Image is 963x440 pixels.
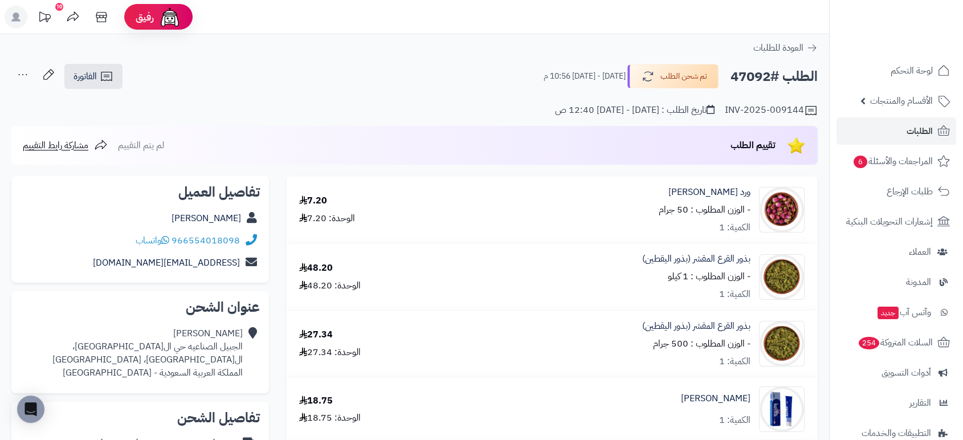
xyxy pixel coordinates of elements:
[753,41,803,55] span: العودة للطلبات
[719,414,750,427] div: الكمية: 1
[731,138,776,152] span: تقييم الطلب
[836,117,956,145] a: الطلبات
[136,10,154,24] span: رفيق
[719,355,750,368] div: الكمية: 1
[21,411,260,425] h2: تفاصيل الشحن
[299,328,333,341] div: 27.34
[544,71,626,82] small: [DATE] - [DATE] 10:56 م
[760,386,804,432] img: 1693558974-Kenta%20Cream%20Web-90x90.jpg
[17,396,44,423] div: Open Intercom Messenger
[719,288,750,301] div: الكمية: 1
[299,212,355,225] div: الوحدة: 7.20
[642,320,750,333] a: بذور القرع المقشر (بذور اليقطين)
[23,138,88,152] span: مشاركة رابط التقييم
[653,337,750,351] small: - الوزن المطلوب : 500 جرام
[836,329,956,356] a: السلات المتروكة254
[299,412,361,425] div: الوحدة: 18.75
[760,187,804,233] img: 1645466661-Mohamadi%20Flowers-90x90.jpg
[854,156,867,168] span: 6
[836,389,956,417] a: التقارير
[668,186,750,199] a: ورد [PERSON_NAME]
[55,3,63,11] div: 10
[172,211,241,225] a: [PERSON_NAME]
[93,256,240,270] a: [EMAIL_ADDRESS][DOMAIN_NAME]
[136,234,169,247] a: واتساب
[859,337,879,349] span: 254
[52,327,243,379] div: [PERSON_NAME] الجبيل الصناعيه حي ال[GEOGRAPHIC_DATA]، ال[GEOGRAPHIC_DATA]، [GEOGRAPHIC_DATA] المم...
[878,307,899,319] span: جديد
[836,178,956,205] a: طلبات الإرجاع
[836,268,956,296] a: المدونة
[836,148,956,175] a: المراجعات والأسئلة6
[681,392,750,405] a: [PERSON_NAME]
[30,6,59,31] a: تحديثات المنصة
[668,270,750,283] small: - الوزن المطلوب : 1 كيلو
[642,252,750,266] a: بذور القرع المقشر (بذور اليقطين)
[299,262,333,275] div: 48.20
[909,395,931,411] span: التقارير
[555,104,715,117] div: تاريخ الطلب : [DATE] - [DATE] 12:40 ص
[852,153,933,169] span: المراجعات والأسئلة
[23,138,108,152] a: مشاركة رابط التقييم
[836,208,956,235] a: إشعارات التحويلات البنكية
[118,138,164,152] span: لم يتم التقييم
[725,104,818,117] div: INV-2025-009144
[836,359,956,386] a: أدوات التسويق
[753,41,818,55] a: العودة للطلبات
[627,64,719,88] button: تم شحن الطلب
[299,279,361,292] div: الوحدة: 48.20
[876,304,931,320] span: وآتس آب
[836,238,956,266] a: العملاء
[907,123,933,139] span: الطلبات
[836,299,956,326] a: وآتس آبجديد
[299,194,327,207] div: 7.20
[21,185,260,199] h2: تفاصيل العميل
[299,394,333,408] div: 18.75
[886,31,952,55] img: logo-2.png
[846,214,933,230] span: إشعارات التحويلات البنكية
[64,64,123,89] a: الفاتورة
[882,365,931,381] span: أدوات التسويق
[299,346,361,359] div: الوحدة: 27.34
[858,335,933,351] span: السلات المتروكة
[836,57,956,84] a: لوحة التحكم
[21,300,260,314] h2: عنوان الشحن
[870,93,933,109] span: الأقسام والمنتجات
[158,6,181,28] img: ai-face.png
[887,184,933,199] span: طلبات الإرجاع
[909,244,931,260] span: العملاء
[659,203,750,217] small: - الوزن المطلوب : 50 جرام
[172,234,240,247] a: 966554018098
[760,254,804,300] img: 1659889724-Squash%20Seeds%20Peeled-90x90.jpg
[719,221,750,234] div: الكمية: 1
[74,70,97,83] span: الفاتورة
[891,63,933,79] span: لوحة التحكم
[760,321,804,366] img: 1659889724-Squash%20Seeds%20Peeled-90x90.jpg
[731,65,818,88] h2: الطلب #47092
[906,274,931,290] span: المدونة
